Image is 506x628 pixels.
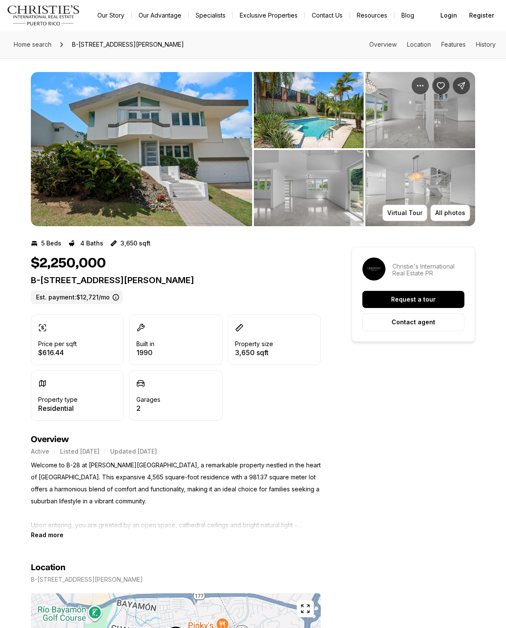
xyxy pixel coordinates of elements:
nav: Page section menu [369,41,496,48]
button: View image gallery [31,72,252,226]
p: 2 [136,405,160,412]
p: Request a tour [391,296,436,303]
p: B-[STREET_ADDRESS][PERSON_NAME] [31,275,321,285]
a: Skip to: Features [441,41,466,48]
p: Residential [38,405,78,412]
a: Home search [10,38,55,51]
span: Login [440,12,457,19]
span: B-[STREET_ADDRESS][PERSON_NAME] [69,38,187,51]
span: Home search [14,41,51,48]
p: Welcome to B-28 at [PERSON_NAME][GEOGRAPHIC_DATA], a remarkable property nestled in the heart of ... [31,459,321,531]
p: All photos [435,209,465,216]
p: 1990 [136,349,154,356]
p: Contact agent [392,319,435,326]
h4: Overview [31,434,321,445]
button: Register [464,7,499,24]
p: Active [31,448,49,455]
p: Garages [136,396,160,403]
button: Contact Us [305,9,349,21]
button: View image gallery [254,72,364,148]
a: Skip to: History [476,41,496,48]
a: Exclusive Properties [233,9,304,21]
h1: $2,250,000 [31,255,106,272]
p: Price per sqft [38,341,77,347]
a: Our Advantage [132,9,188,21]
p: 3,650 sqft [120,240,151,247]
li: 2 of 7 [254,72,475,226]
div: Listing Photos [31,72,475,226]
span: Register [469,12,494,19]
button: Contact agent [362,313,464,331]
p: B-[STREET_ADDRESS][PERSON_NAME] [31,576,143,583]
p: Listed [DATE] [60,448,99,455]
h4: Location [31,562,66,573]
label: Est. payment: $12,721/mo [31,290,123,304]
p: Christie's International Real Estate PR [392,263,464,277]
img: logo [7,5,80,26]
a: Skip to: Overview [369,41,397,48]
p: Property type [38,396,78,403]
p: Virtual Tour [387,209,422,216]
button: View image gallery [365,72,475,148]
button: Virtual Tour [383,205,427,221]
a: Blog [395,9,421,21]
p: 4 Baths [80,240,103,247]
button: Login [435,7,462,24]
button: Share Property: B-28 SOUTHVIEW COURT, BALDWIN PARK [453,77,470,94]
li: 1 of 7 [31,72,252,226]
a: Our Story [90,9,131,21]
p: 3,650 sqft [235,349,273,356]
button: All photos [431,205,470,221]
p: 5 Beds [41,240,61,247]
button: Read more [31,531,63,538]
button: View image gallery [365,150,475,226]
a: Resources [350,9,394,21]
button: Save Property: B-28 SOUTHVIEW COURT, BALDWIN PARK [432,77,449,94]
p: Property size [235,341,273,347]
button: 4 Baths [68,236,103,250]
p: Built in [136,341,154,347]
button: View image gallery [254,150,364,226]
a: Skip to: Location [407,41,431,48]
button: Property options [412,77,429,94]
button: Request a tour [362,291,464,308]
a: Specialists [189,9,232,21]
p: Updated [DATE] [110,448,157,455]
p: $616.44 [38,349,77,356]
